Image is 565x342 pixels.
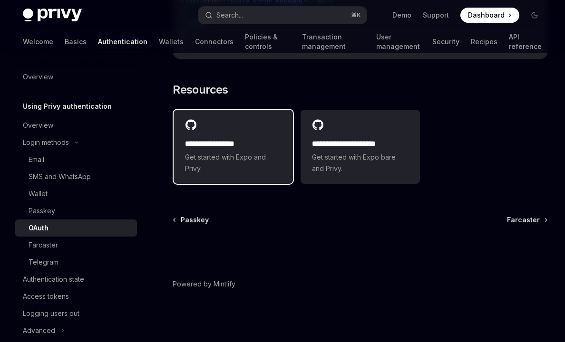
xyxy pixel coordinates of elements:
a: Security [432,30,459,53]
a: Passkey [174,215,209,225]
div: Farcaster [29,239,58,251]
div: OAuth [29,222,49,234]
a: Recipes [471,30,497,53]
div: Access tokens [23,291,69,302]
span: Get started with Expo bare and Privy. [312,152,409,174]
span: ⌘ K [351,11,361,19]
div: Overview [23,120,53,131]
span: Get started with Expo and Privy. [185,152,282,174]
span: Dashboard [468,10,505,20]
div: Search... [216,9,243,21]
a: Authentication state [15,271,137,288]
a: Farcaster [507,215,547,225]
a: SMS and WhatsApp [15,168,137,185]
div: Telegram [29,256,58,268]
button: Toggle dark mode [527,8,542,23]
div: Advanced [23,325,55,336]
a: Authentication [98,30,147,53]
a: Transaction management [302,30,365,53]
div: SMS and WhatsApp [29,171,91,182]
h5: Using Privy authentication [23,101,112,112]
a: Demo [392,10,411,20]
a: Logging users out [15,305,137,322]
a: Farcaster [15,237,137,254]
div: Wallet [29,188,48,199]
a: Telegram [15,254,137,271]
a: User management [376,30,421,53]
a: API reference [509,30,542,53]
span: Resources [173,82,228,97]
a: OAuth [15,219,137,237]
a: Wallets [159,30,184,53]
a: Overview [15,117,137,134]
div: Login methods [23,137,69,148]
div: Logging users out [23,308,79,319]
span: Farcaster [507,215,540,225]
a: Passkey [15,202,137,219]
div: Authentication state [23,274,84,285]
a: Powered by Mintlify [173,279,235,289]
a: Welcome [23,30,53,53]
a: Basics [65,30,87,53]
a: Support [423,10,449,20]
button: Advanced [15,322,137,339]
a: Dashboard [460,8,519,23]
img: dark logo [23,9,82,22]
a: Access tokens [15,288,137,305]
a: Wallet [15,185,137,202]
a: Email [15,151,137,168]
span: Passkey [181,215,209,225]
a: Policies & controls [245,30,291,53]
div: Email [29,154,44,165]
a: Connectors [195,30,234,53]
div: Overview [23,71,53,83]
div: Passkey [29,205,55,217]
button: Search...⌘K [198,7,366,24]
a: Overview [15,68,137,85]
button: Login methods [15,134,137,151]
